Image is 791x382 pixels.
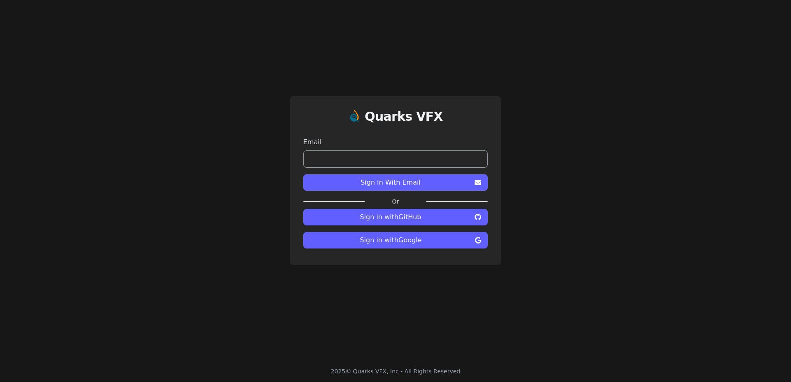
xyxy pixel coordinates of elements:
span: Sign In With Email [310,178,471,187]
span: Sign in with GitHub [310,212,471,222]
label: Email [303,137,488,147]
label: Or [365,197,426,206]
button: Sign In With Email [303,174,488,191]
a: Quarks VFX [365,109,443,131]
div: 2025 © Quarks VFX, Inc - All Rights Reserved [331,367,461,375]
span: Sign in with Google [310,235,472,245]
button: Sign in withGitHub [303,209,488,225]
h1: Quarks VFX [365,109,443,124]
button: Sign in withGoogle [303,232,488,248]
